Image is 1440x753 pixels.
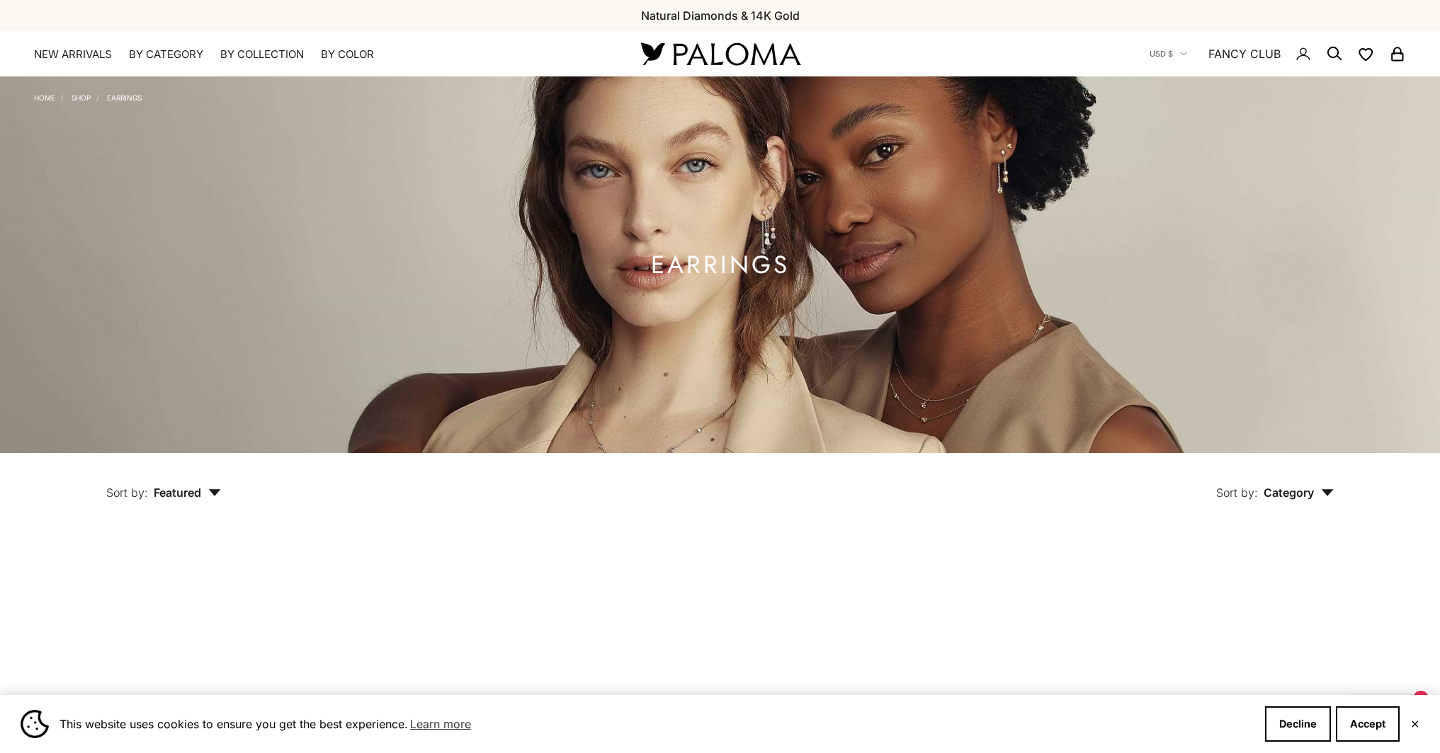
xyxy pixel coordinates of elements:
[74,453,254,512] button: Sort by: Featured
[641,6,800,25] p: Natural Diamonds & 14K Gold
[1410,720,1419,728] button: Close
[651,256,790,274] h1: Earrings
[34,47,607,62] nav: Primary navigation
[1336,706,1400,742] button: Accept
[1150,47,1173,60] span: USD $
[154,485,221,500] span: Featured
[34,47,112,62] a: NEW ARRIVALS
[1150,31,1406,76] nav: Secondary navigation
[59,713,1254,735] span: This website uses cookies to ensure you get the best experience.
[408,713,473,735] a: Learn more
[21,710,49,738] img: Cookie banner
[1264,485,1334,500] span: Category
[1208,45,1281,63] a: FANCY CLUB
[72,93,91,102] a: Shop
[106,485,148,500] span: Sort by:
[107,93,142,102] a: Earrings
[1265,706,1331,742] button: Decline
[1216,485,1258,500] span: Sort by:
[1150,47,1187,60] button: USD $
[34,91,142,102] nav: Breadcrumb
[1184,453,1366,512] button: Sort by: Category
[34,93,55,102] a: Home
[220,47,304,62] summary: By Collection
[321,47,374,62] summary: By Color
[129,47,203,62] summary: By Category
